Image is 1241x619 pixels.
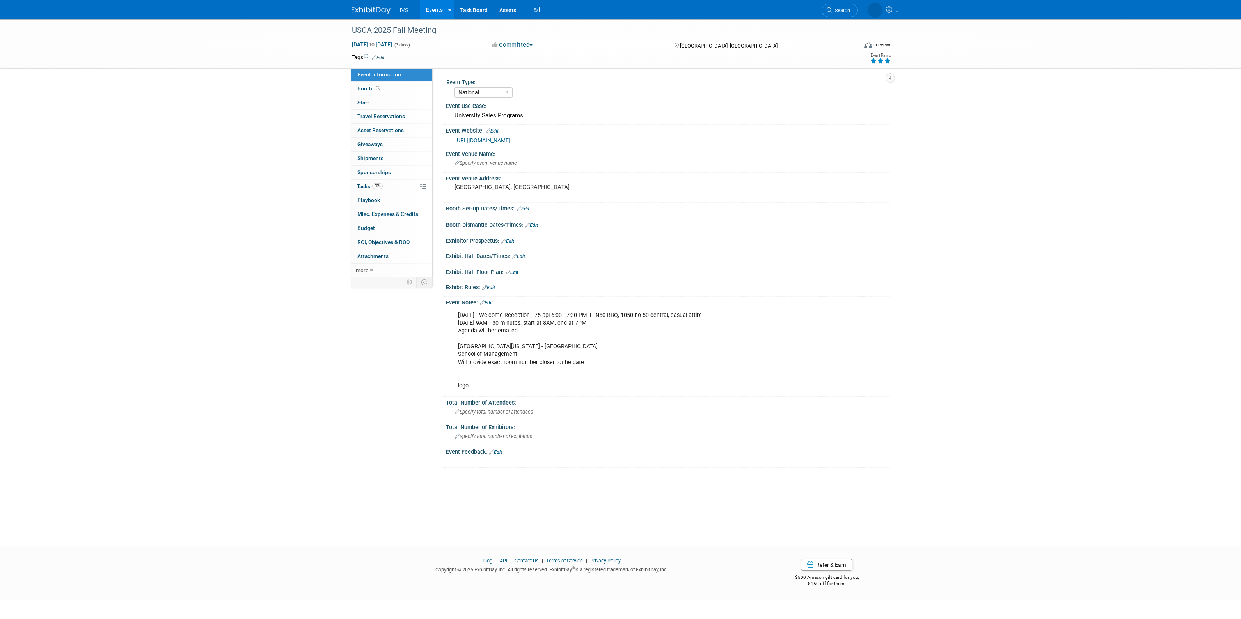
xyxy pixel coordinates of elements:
img: Kyle Shelstad [868,3,882,18]
a: Budget [351,221,432,235]
a: Tasks50% [351,180,432,193]
div: [DATE] - Welcome Reception - 75 ppl 6:00 - 7:30 PM TEN50 BBQ, 1050 no 50 central, casual attire [... [453,308,804,394]
span: (3 days) [394,42,410,48]
td: Personalize Event Tab Strip [403,277,417,287]
span: to [368,41,376,48]
a: Edit [480,300,493,306]
div: Exhibit Rules: [446,281,890,292]
span: Shipments [357,155,383,161]
a: Edit [482,285,495,290]
sup: ® [572,566,575,570]
a: ROI, Objectives & ROO [351,235,432,249]
span: 50% [372,183,383,189]
span: more [356,267,368,273]
div: Total Number of Attendees: [446,397,890,407]
a: more [351,264,432,277]
span: [GEOGRAPHIC_DATA], [GEOGRAPHIC_DATA] [680,43,778,49]
span: Asset Reservations [357,127,404,133]
a: Privacy Policy [590,558,621,564]
div: Event Venue Address: [446,173,890,182]
div: Event Format [811,41,892,52]
pre: [GEOGRAPHIC_DATA], [GEOGRAPHIC_DATA] [455,184,622,191]
a: Contact Us [515,558,539,564]
span: Playbook [357,197,380,203]
span: | [540,558,545,564]
span: Sponsorships [357,169,391,175]
div: Booth Dismantle Dates/Times: [446,219,890,229]
span: Specify total number of exhibitors [455,433,532,439]
a: Search [822,4,858,17]
span: | [584,558,589,564]
span: | [494,558,499,564]
a: Edit [525,223,538,228]
div: Event Rating [870,53,891,57]
button: Committed [489,41,536,49]
span: Tasks [357,183,383,189]
div: In-Person [873,42,891,48]
div: Booth Set-up Dates/Times: [446,203,890,213]
a: Edit [486,128,499,134]
span: Specify event venue name [455,160,517,166]
img: ExhibitDay [352,7,391,14]
span: ROI, Objectives & ROO [357,239,410,245]
td: Toggle Event Tabs [416,277,432,287]
a: Terms of Service [546,558,583,564]
span: Giveaways [357,141,383,147]
span: Staff [357,99,369,106]
div: Exhibitor Prospectus: [446,235,890,245]
a: Giveaways [351,138,432,151]
a: Misc. Expenses & Credits [351,207,432,221]
a: Edit [501,239,514,244]
span: Event Information [357,71,401,78]
span: Search [832,7,850,13]
a: Travel Reservations [351,110,432,123]
div: Event Use Case: [446,100,890,110]
a: Edit [517,206,529,212]
div: Event Notes: [446,297,890,307]
div: Event Type: [446,76,886,86]
a: Edit [506,270,518,275]
div: $500 Amazon gift card for you, [764,569,890,587]
td: Tags [352,53,385,61]
span: Misc. Expenses & Credits [357,211,418,217]
div: Exhibit Hall Floor Plan: [446,266,890,276]
span: Booth [357,85,382,92]
a: Edit [372,55,385,60]
a: [URL][DOMAIN_NAME] [455,137,510,143]
div: Total Number of Exhibitors: [446,421,890,431]
div: Copyright © 2025 ExhibitDay, Inc. All rights reserved. ExhibitDay is a registered trademark of Ex... [352,564,753,573]
span: IVS [400,7,409,13]
a: Edit [512,254,525,259]
a: Event Information [351,68,432,81]
span: | [508,558,513,564]
div: $150 off for them. [764,580,890,587]
a: Refer & Earn [801,559,852,571]
span: Budget [357,225,375,231]
a: Playbook [351,193,432,207]
span: [DATE] [DATE] [352,41,392,48]
img: Format-Inperson.png [864,42,872,48]
div: Event Feedback: [446,446,890,456]
span: Attachments [357,253,389,259]
div: Exhibit Hall Dates/Times: [446,250,890,260]
a: Shipments [351,152,432,165]
a: Blog [483,558,492,564]
a: Staff [351,96,432,110]
div: Event Website: [446,125,890,135]
a: Edit [489,449,502,455]
span: Travel Reservations [357,113,405,119]
a: Sponsorships [351,166,432,179]
a: Booth [351,82,432,96]
span: Booth not reserved yet [374,85,382,91]
div: University Sales Programs [452,110,884,122]
a: API [500,558,507,564]
a: Asset Reservations [351,124,432,137]
span: Specify total number of attendees [455,409,533,415]
div: USCA 2025 Fall Meeting [349,23,846,37]
div: Event Venue Name: [446,148,890,158]
a: Attachments [351,249,432,263]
